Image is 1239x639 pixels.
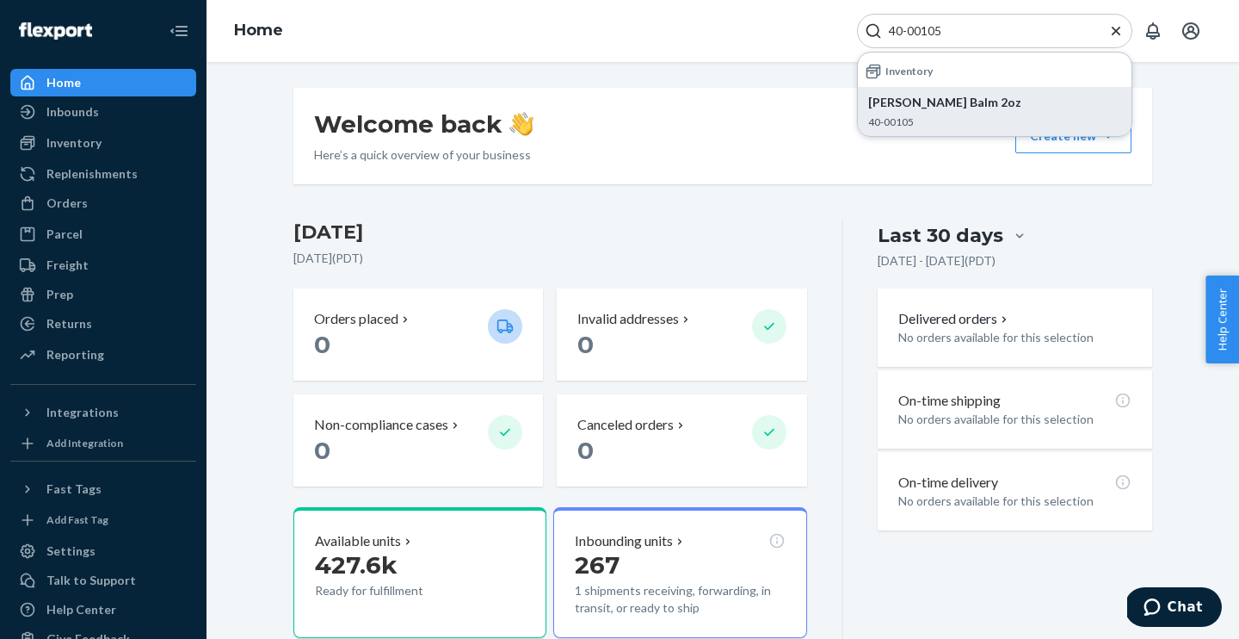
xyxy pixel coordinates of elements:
p: Canceled orders [577,415,674,435]
p: Orders placed [314,309,398,329]
a: Add Fast Tag [10,510,196,530]
p: Available units [315,531,401,551]
p: Invalid addresses [577,309,679,329]
button: Delivered orders [898,309,1011,329]
button: Open notifications [1136,14,1170,48]
div: Home [46,74,81,91]
div: Inbounds [46,103,99,121]
a: Replenishments [10,160,196,188]
span: 0 [314,330,330,359]
button: Talk to Support [10,567,196,594]
button: Open account menu [1174,14,1208,48]
div: Orders [46,195,88,212]
a: Prep [10,281,196,308]
img: hand-wave emoji [509,112,533,136]
p: Here’s a quick overview of your business [314,146,533,164]
input: Search Input [882,22,1094,40]
span: 0 [314,436,330,465]
button: Inbounding units2671 shipments receiving, forwarding, in transit, or ready to ship [553,507,806,638]
button: Invalid addresses 0 [557,288,806,381]
h6: Inventory [885,65,933,77]
p: [DATE] ( PDT ) [293,250,807,267]
button: Canceled orders 0 [557,394,806,487]
p: [DATE] - [DATE] ( PDT ) [878,252,996,270]
p: 40-00105 [868,115,1121,129]
p: On-time delivery [898,473,998,493]
div: Fast Tags [46,481,102,498]
ol: breadcrumbs [220,6,297,56]
button: Available units427.6kReady for fulfillment [293,507,546,638]
div: Prep [46,286,73,303]
a: Returns [10,310,196,338]
div: Add Fast Tag [46,512,108,527]
div: Returns [46,315,92,332]
div: Settings [46,543,96,560]
a: Freight [10,251,196,279]
div: Replenishments [46,165,138,183]
button: Integrations [10,399,196,426]
div: Help Center [46,601,116,618]
div: Inventory [46,134,102,152]
iframe: Opens a widget where you can chat to one of our agents [1127,587,1222,630]
p: No orders available for this selection [898,329,1131,346]
p: No orders available for this selection [898,493,1131,510]
p: On-time shipping [898,391,1001,411]
span: 267 [575,550,619,580]
div: Last 30 days [878,222,1003,249]
button: Help Center [1205,276,1239,363]
a: Reporting [10,341,196,369]
a: Inventory [10,129,196,157]
p: 1 shipments receiving, forwarding, in transit, or ready to ship [575,582,785,617]
h3: [DATE] [293,219,807,246]
img: Flexport logo [19,22,92,40]
div: Talk to Support [46,572,136,589]
span: 0 [577,330,594,359]
button: Non-compliance cases 0 [293,394,543,487]
p: No orders available for this selection [898,411,1131,428]
div: Add Integration [46,436,123,450]
a: Help Center [10,596,196,623]
div: Integrations [46,404,119,421]
a: Settings [10,537,196,565]
button: Close Search [1107,22,1125,40]
p: Ready for fulfillment [315,582,474,599]
div: Parcel [46,226,83,243]
p: Non-compliance cases [314,415,448,435]
a: Add Integration [10,433,196,454]
a: Orders [10,189,196,217]
p: Inbounding units [575,531,673,551]
div: Freight [46,257,89,274]
a: Parcel [10,220,196,248]
span: 427.6k [315,550,398,580]
h1: Welcome back [314,109,533,140]
button: Fast Tags [10,475,196,503]
div: Reporting [46,346,104,363]
a: Home [10,69,196,96]
span: 0 [577,436,594,465]
p: [PERSON_NAME] Balm 2oz [868,94,1121,111]
button: Orders placed 0 [293,288,543,381]
a: Inbounds [10,98,196,126]
a: Home [234,21,283,40]
button: Close Navigation [162,14,196,48]
svg: Search Icon [865,22,882,40]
